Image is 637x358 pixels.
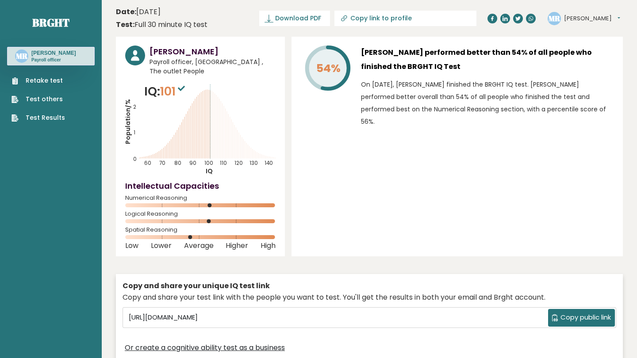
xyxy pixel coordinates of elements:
[31,57,76,63] p: Payroll officer
[204,160,213,167] tspan: 100
[150,57,276,76] span: Payroll officer, [GEOGRAPHIC_DATA] , The outlet People
[361,46,614,74] h3: [PERSON_NAME] performed better than 54% of all people who finished the BRGHT IQ Test
[220,160,227,167] tspan: 110
[134,129,135,136] tspan: 1
[31,50,76,57] h3: [PERSON_NAME]
[32,15,69,30] a: Brght
[125,343,285,353] a: Or create a cognitive ability test as a business
[184,244,214,248] span: Average
[133,156,137,163] tspan: 0
[116,7,161,17] time: [DATE]
[361,78,614,128] p: On [DATE], [PERSON_NAME] finished the BRGHT IQ test. [PERSON_NAME] performed better overall than ...
[123,292,616,303] div: Copy and share your test link with the people you want to test. You'll get the results in both yo...
[160,83,187,99] span: 101
[144,83,187,100] p: IQ:
[12,113,65,122] a: Test Results
[548,309,615,327] button: Copy public link
[144,160,151,167] tspan: 60
[234,160,243,167] tspan: 120
[125,196,276,200] span: Numerical Reasoning
[125,212,276,216] span: Logical Reasoning
[249,160,258,167] tspan: 130
[16,51,28,61] text: MR
[206,167,213,175] tspan: IQ
[116,19,207,30] div: Full 30 minute IQ test
[226,244,248,248] span: Higher
[275,14,321,23] span: Download PDF
[150,46,276,57] h3: [PERSON_NAME]
[116,19,134,30] b: Test:
[159,160,165,167] tspan: 70
[125,244,138,248] span: Low
[189,160,196,167] tspan: 90
[316,61,341,76] tspan: 54%
[12,95,65,104] a: Test others
[259,11,330,26] a: Download PDF
[123,99,132,144] tspan: Population/%
[133,103,136,110] tspan: 2
[12,76,65,85] a: Retake test
[116,7,136,17] b: Date:
[151,244,172,248] span: Lower
[125,180,276,192] h4: Intellectual Capacities
[174,160,181,167] tspan: 80
[261,244,276,248] span: High
[125,228,276,232] span: Spatial Reasoning
[549,13,560,23] text: MR
[265,160,273,167] tspan: 140
[123,281,616,291] div: Copy and share your unique IQ test link
[564,14,620,23] button: [PERSON_NAME]
[560,312,611,323] span: Copy public link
